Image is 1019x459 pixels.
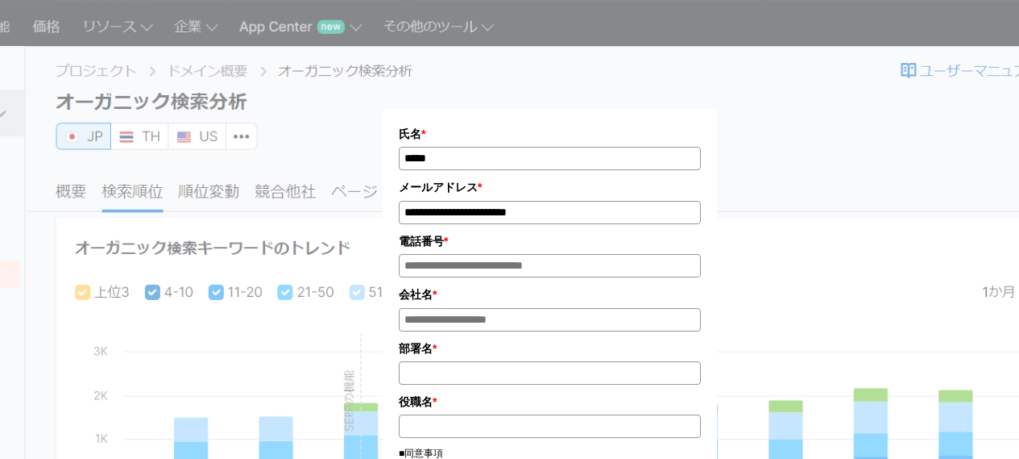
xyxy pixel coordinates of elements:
[399,286,701,303] label: 会社名
[399,125,701,143] label: 氏名
[399,232,701,250] label: 電話番号
[399,393,701,411] label: 役職名
[399,178,701,196] label: メールアドレス
[399,340,701,357] label: 部署名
